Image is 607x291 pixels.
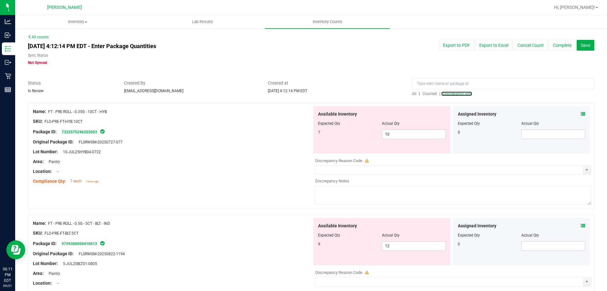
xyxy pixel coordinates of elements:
[3,266,12,283] p: 06:11 PM EDT
[318,233,340,237] span: Expected Qty
[318,130,320,135] span: 7
[583,166,591,174] span: select
[62,242,97,246] a: 9729300050410513
[382,121,400,126] span: Actual Qty
[28,53,48,58] label: Sync Status
[100,240,105,246] span: In Sync
[54,281,59,286] span: --
[315,270,362,275] span: Discrepancy Reason Code
[577,40,594,51] button: Save
[60,262,97,266] span: 5-JUL25BLT01-0805
[581,43,590,48] span: Save
[15,19,140,25] span: Inventory
[76,252,125,256] span: FLSRWGM-20250822-1194
[268,89,307,93] span: [DATE] 4:12:14 PM EDT
[421,92,439,96] a: Counted
[549,40,576,51] button: Complete
[412,78,594,89] input: Type item name or package id
[33,129,57,134] span: Package ID:
[140,15,265,28] a: Lab Results
[76,140,123,144] span: FLSRWGM-20250727-077
[458,232,522,238] div: Expected Qty
[458,130,522,135] div: 0
[318,223,357,229] span: Available Inventory
[33,169,52,174] span: Location:
[412,92,416,96] span: All
[5,32,11,38] inline-svg: Inbound
[419,92,420,96] span: |
[33,159,44,164] span: Area:
[439,40,474,51] button: Export to PDF
[5,18,11,25] inline-svg: Analytics
[60,150,101,154] span: 10-JUL25HYB04-0722
[33,231,43,236] span: SKU:
[47,5,82,10] span: [PERSON_NAME]
[33,251,74,256] span: Original Package ID:
[458,241,522,247] div: 0
[315,158,362,163] span: Discrepancy Reason Code
[54,169,59,174] span: --
[5,73,11,79] inline-svg: Retail
[46,160,60,164] span: Pantry
[124,80,259,86] span: Created By
[265,15,390,28] a: Inventory Counts
[382,130,445,139] input: 10
[521,232,585,238] div: Actual Qty
[28,60,47,65] span: Not Synced
[583,277,591,286] span: select
[5,59,11,66] inline-svg: Outbound
[318,111,357,117] span: Available Inventory
[443,92,472,96] span: Discrepancy only
[86,180,99,183] span: 2 hours ago
[412,92,419,96] a: All
[33,139,74,144] span: Original Package ID:
[315,178,591,184] div: Discrepancy Notes
[318,121,340,126] span: Expected Qty
[304,19,351,25] span: Inventory Counts
[62,130,97,134] a: 7322575246202003
[45,231,78,236] span: FLO-PRE-FT-BLT.5CT
[33,241,57,246] span: Package ID:
[458,223,496,229] span: Assigned Inventory
[33,281,52,286] span: Location:
[268,80,402,86] span: Created at
[33,119,43,124] span: SKU:
[33,179,66,184] span: Compliance Qty:
[28,80,114,86] span: Status
[46,271,60,276] span: Pantry
[48,110,107,114] span: FT - PRE-ROLL - 0.35G - 10CT - HYB
[33,221,46,226] span: Name:
[183,19,222,25] span: Lab Results
[5,46,11,52] inline-svg: Inventory
[382,233,400,237] span: Actual Qty
[28,35,49,39] a: All counts
[70,179,82,183] span: 7 each
[124,89,183,93] span: [EMAIL_ADDRESS][DOMAIN_NAME]
[15,15,140,28] a: Inventory
[33,149,58,154] span: Lot Number:
[554,5,595,10] span: Hi, [PERSON_NAME]!
[521,121,585,126] div: Actual Qty
[6,240,25,259] iframe: Resource center
[439,92,440,96] span: |
[28,89,44,93] span: In Review
[318,242,320,246] span: 9
[100,128,105,135] span: In Sync
[382,242,445,250] input: 12
[33,271,44,276] span: Area:
[48,221,110,226] span: FT - PRE-ROLL - 0.5G - 5CT - BLT - IND
[5,86,11,93] inline-svg: Reports
[28,43,354,49] h4: [DATE] 4:12:14 PM EDT - Enter Package Quantities
[458,111,496,117] span: Assigned Inventory
[513,40,548,51] button: Cancel Count
[33,109,46,114] span: Name:
[441,92,472,96] a: Discrepancy only
[3,283,12,288] p: 09/21
[33,261,58,266] span: Lot Number:
[458,121,522,126] div: Expected Qty
[422,92,437,96] span: Counted
[475,40,512,51] button: Export to Excel
[45,119,83,124] span: FLO-PRE-FT-HYB.10CT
